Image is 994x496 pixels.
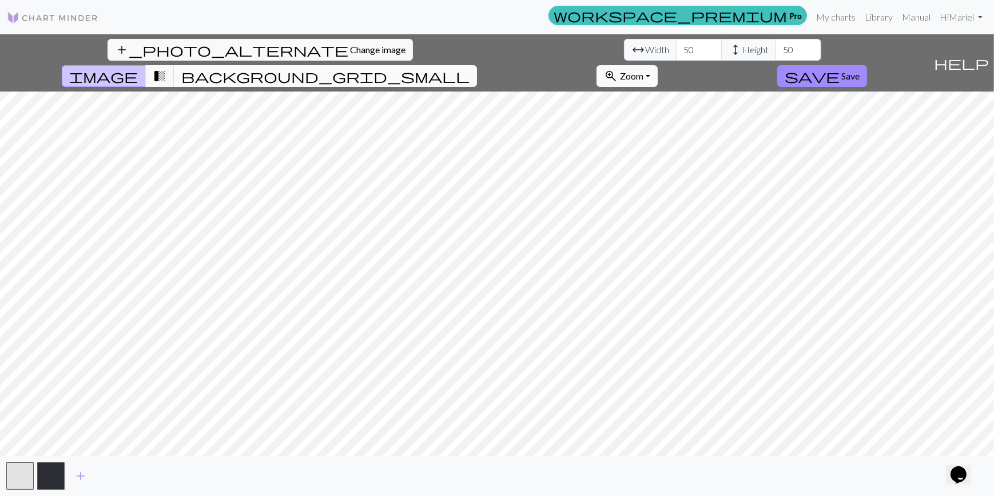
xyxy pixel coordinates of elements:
[631,42,645,58] span: arrow_range
[554,7,787,23] span: workspace_premium
[929,34,994,92] button: Help
[777,65,867,87] button: Save
[597,65,658,87] button: Zoom
[74,468,88,484] span: add
[841,70,860,81] span: Save
[548,6,807,25] a: Pro
[181,68,470,84] span: background_grid_small
[7,11,98,25] img: Logo
[108,39,413,61] button: Change image
[66,465,95,487] button: Add color
[153,68,166,84] span: transition_fade
[620,70,643,81] span: Zoom
[860,6,897,29] a: Library
[645,43,669,57] span: Width
[350,44,405,55] span: Change image
[69,68,138,84] span: image
[785,68,840,84] span: save
[729,42,742,58] span: height
[742,43,769,57] span: Height
[812,6,860,29] a: My charts
[897,6,935,29] a: Manual
[935,6,987,29] a: HiMariel
[934,55,989,71] span: help
[946,450,983,485] iframe: chat widget
[604,68,618,84] span: zoom_in
[115,42,348,58] span: add_photo_alternate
